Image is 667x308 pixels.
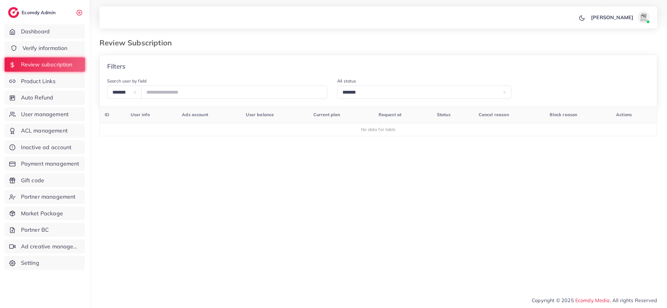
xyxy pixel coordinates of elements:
label: All status [337,78,356,84]
span: User balance [246,112,274,117]
span: Dashboard [21,27,50,36]
div: No data for table [103,126,654,133]
img: avatar [637,11,650,23]
span: Market Package [21,209,63,217]
span: Partner BC [21,226,49,234]
a: Gift code [5,173,85,188]
span: ACL management [21,127,68,135]
a: Review subscription [5,57,85,72]
p: [PERSON_NAME] [591,14,633,21]
span: User info [131,112,149,117]
label: Search user by field [107,78,146,84]
span: Verify information [23,44,68,52]
span: Partner management [21,193,76,201]
h4: Filters [107,62,125,70]
img: logo [8,7,19,18]
span: Copyright © 2025 [532,297,657,304]
span: Current plan [313,112,340,117]
span: Ad creative management [21,243,80,251]
a: Inactive ad account [5,140,85,154]
h3: Review Subscription [99,38,177,47]
span: Payment management [21,160,79,168]
a: Partner management [5,190,85,204]
a: Market Package [5,206,85,221]
span: Request at [379,112,402,117]
span: Status [437,112,451,117]
a: ACL management [5,124,85,138]
span: Product Links [21,77,56,85]
a: Partner BC [5,223,85,237]
a: Product Links [5,74,85,88]
span: ID [105,112,109,117]
span: Setting [21,259,39,267]
span: Cancel reason [479,112,509,117]
h2: Ecomdy Admin [22,10,57,15]
a: User management [5,107,85,121]
span: , All rights Reserved [610,297,657,304]
span: Actions [616,112,632,117]
span: User management [21,110,69,118]
span: Inactive ad account [21,143,72,151]
span: Review subscription [21,61,73,69]
a: [PERSON_NAME]avatar [588,11,652,23]
a: Auto Refund [5,91,85,105]
span: Auto Refund [21,94,53,102]
a: Dashboard [5,24,85,39]
a: logoEcomdy Admin [8,7,57,18]
a: Setting [5,256,85,270]
span: Gift code [21,176,44,184]
a: Payment management [5,157,85,171]
span: Block reason [550,112,577,117]
a: Ad creative management [5,239,85,254]
a: Verify information [5,41,85,55]
span: Ads account [182,112,208,117]
a: Ecomdy Media [575,297,610,303]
